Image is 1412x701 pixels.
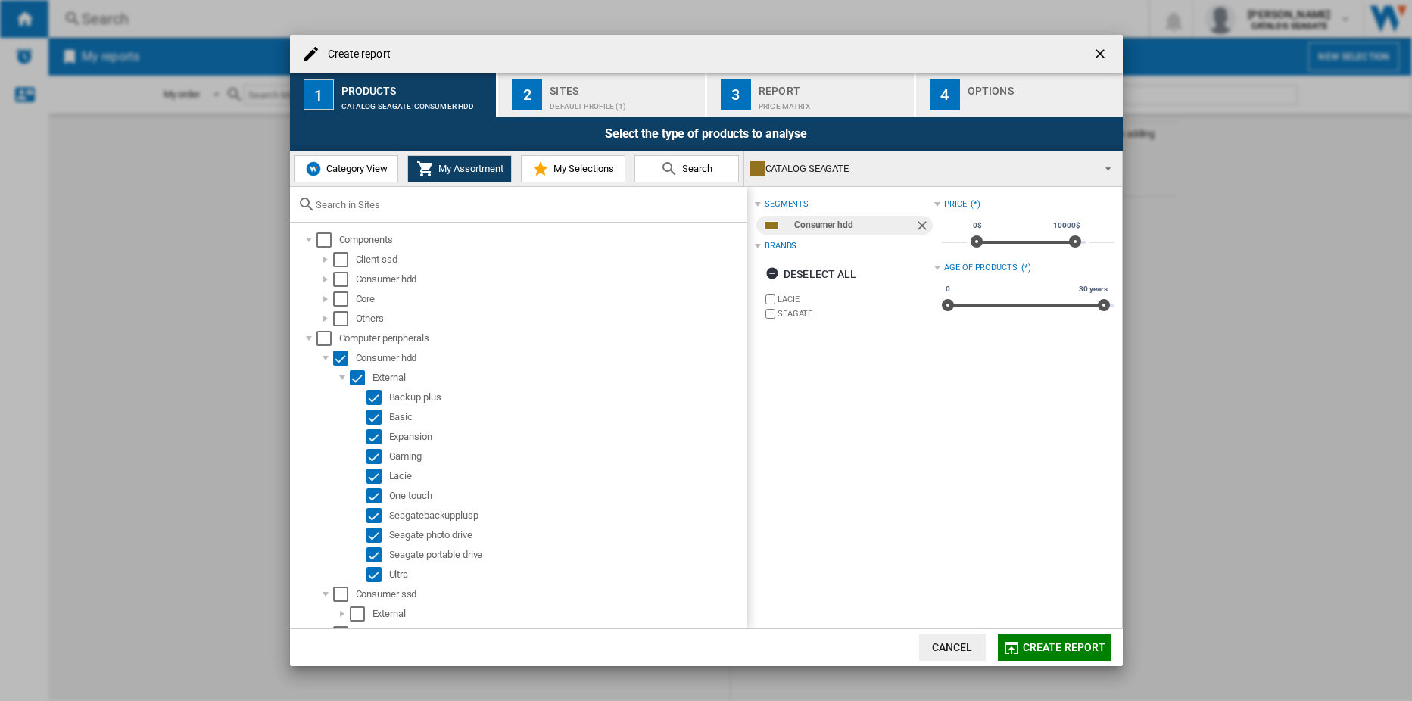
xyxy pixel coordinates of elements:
[366,410,389,425] md-checkbox: Select
[765,294,775,304] input: brand.name
[366,567,389,582] md-checkbox: Select
[389,508,745,523] div: Seagatebackupplusp
[915,218,933,236] ng-md-icon: Remove
[943,283,952,295] span: 0
[930,79,960,110] div: 4
[366,508,389,523] md-checkbox: Select
[339,331,745,346] div: Computer peripherals
[323,163,388,174] span: Category View
[916,73,1123,117] button: 4 Options
[304,79,334,110] div: 1
[389,488,745,503] div: One touch
[944,198,967,210] div: Price
[944,262,1018,274] div: Age of products
[389,567,745,582] div: Ultra
[794,216,915,235] div: Consumer hdd
[1051,220,1082,232] span: 10000$
[356,350,745,366] div: Consumer hdd
[333,311,356,326] md-checkbox: Select
[678,163,712,174] span: Search
[372,606,745,622] div: External
[389,528,745,543] div: Seagate photo drive
[759,95,908,111] div: Price Matrix
[339,232,745,248] div: Components
[389,547,745,562] div: Seagate portable drive
[366,390,389,405] md-checkbox: Select
[366,488,389,503] md-checkbox: Select
[333,587,356,602] md-checkbox: Select
[498,73,706,117] button: 2 Sites Default profile (1)
[389,410,745,425] div: Basic
[550,79,699,95] div: Sites
[356,587,745,602] div: Consumer ssd
[1077,283,1109,295] span: 30 years
[372,370,745,385] div: External
[290,73,498,117] button: 1 Products CATALOG SEAGATE:Consumer hdd
[333,291,356,307] md-checkbox: Select
[512,79,542,110] div: 2
[550,163,614,174] span: My Selections
[356,252,745,267] div: Client ssd
[550,95,699,111] div: Default profile (1)
[290,117,1123,151] div: Select the type of products to analyse
[316,199,740,210] input: Search in Sites
[919,634,986,661] button: Cancel
[366,429,389,444] md-checkbox: Select
[1093,46,1111,64] ng-md-icon: getI18NText('BUTTONS.CLOSE_DIALOG')
[778,294,934,305] label: LACIE
[320,47,391,62] h4: Create report
[389,469,745,484] div: Lacie
[356,291,745,307] div: Core
[356,311,745,326] div: Others
[721,79,751,110] div: 3
[968,79,1117,95] div: Options
[316,232,339,248] md-checkbox: Select
[634,155,739,182] button: Search
[316,331,339,346] md-checkbox: Select
[294,155,398,182] button: Category View
[341,95,491,111] div: CATALOG SEAGATE:Consumer hdd
[407,155,512,182] button: My Assortment
[750,158,1092,179] div: CATALOG SEAGATE
[759,79,908,95] div: Report
[356,272,745,287] div: Consumer hdd
[290,35,1123,665] md-dialog: Create report ...
[765,309,775,319] input: brand.name
[350,370,372,385] md-checkbox: Select
[761,260,862,288] button: Deselect all
[389,390,745,405] div: Backup plus
[389,449,745,464] div: Gaming
[778,308,934,319] label: SEAGATE
[765,260,857,288] div: Deselect all
[1086,39,1117,69] button: getI18NText('BUTTONS.CLOSE_DIALOG')
[389,429,745,444] div: Expansion
[435,163,503,174] span: My Assortment
[765,198,809,210] div: segments
[333,252,356,267] md-checkbox: Select
[366,547,389,562] md-checkbox: Select
[971,220,984,232] span: 0$
[366,449,389,464] md-checkbox: Select
[707,73,915,117] button: 3 Report Price Matrix
[333,626,356,641] md-checkbox: Select
[304,160,323,178] img: wiser-icon-blue.png
[521,155,625,182] button: My Selections
[333,350,356,366] md-checkbox: Select
[366,469,389,484] md-checkbox: Select
[366,528,389,543] md-checkbox: Select
[1023,641,1106,653] span: Create report
[998,634,1111,661] button: Create report
[341,79,491,95] div: Products
[350,606,372,622] md-checkbox: Select
[356,626,745,641] div: Others
[333,272,356,287] md-checkbox: Select
[765,240,796,252] div: Brands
